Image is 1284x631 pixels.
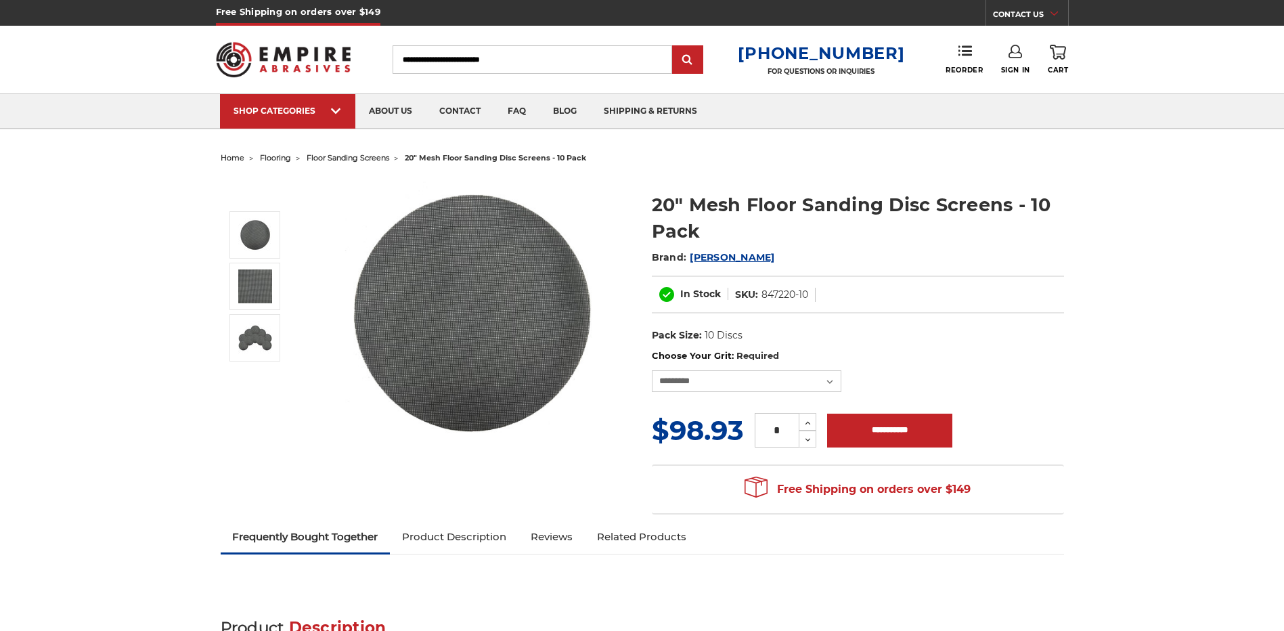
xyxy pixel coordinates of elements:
span: 20" mesh floor sanding disc screens - 10 pack [405,153,586,162]
a: shipping & returns [590,94,711,129]
a: home [221,153,244,162]
a: Reorder [946,45,983,74]
a: Reviews [518,522,585,552]
a: Cart [1048,45,1068,74]
label: Choose Your Grit: [652,349,1064,363]
span: Brand: [652,251,687,263]
a: CONTACT US [993,7,1068,26]
a: about us [355,94,426,129]
span: Cart [1048,66,1068,74]
img: 20" Sandscreen Mesh Disc [238,269,272,303]
a: blog [539,94,590,129]
h1: 20" Mesh Floor Sanding Disc Screens - 10 Pack [652,192,1064,244]
a: Related Products [585,522,699,552]
dt: Pack Size: [652,328,702,343]
dd: 10 Discs [705,328,743,343]
input: Submit [674,47,701,74]
span: Reorder [946,66,983,74]
a: floor sanding screens [307,153,389,162]
span: $98.93 [652,414,744,447]
span: Sign In [1001,66,1030,74]
a: flooring [260,153,291,162]
dt: SKU: [735,288,758,302]
span: In Stock [680,288,721,300]
a: Frequently Bought Together [221,522,391,552]
a: contact [426,94,494,129]
img: 20" Floor Sanding Mesh Screen [336,177,607,448]
img: 20" Floor Sanding Mesh Screen [238,218,272,252]
a: [PHONE_NUMBER] [738,43,904,63]
span: Free Shipping on orders over $149 [745,476,971,503]
a: Product Description [390,522,518,552]
img: 20" Silicon Carbide Sandscreen Floor Sanding Disc [238,321,272,355]
p: FOR QUESTIONS OR INQUIRIES [738,67,904,76]
dd: 847220-10 [761,288,808,302]
div: SHOP CATEGORIES [234,106,342,116]
a: [PERSON_NAME] [690,251,774,263]
a: faq [494,94,539,129]
img: Empire Abrasives [216,33,351,86]
small: Required [736,350,779,361]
